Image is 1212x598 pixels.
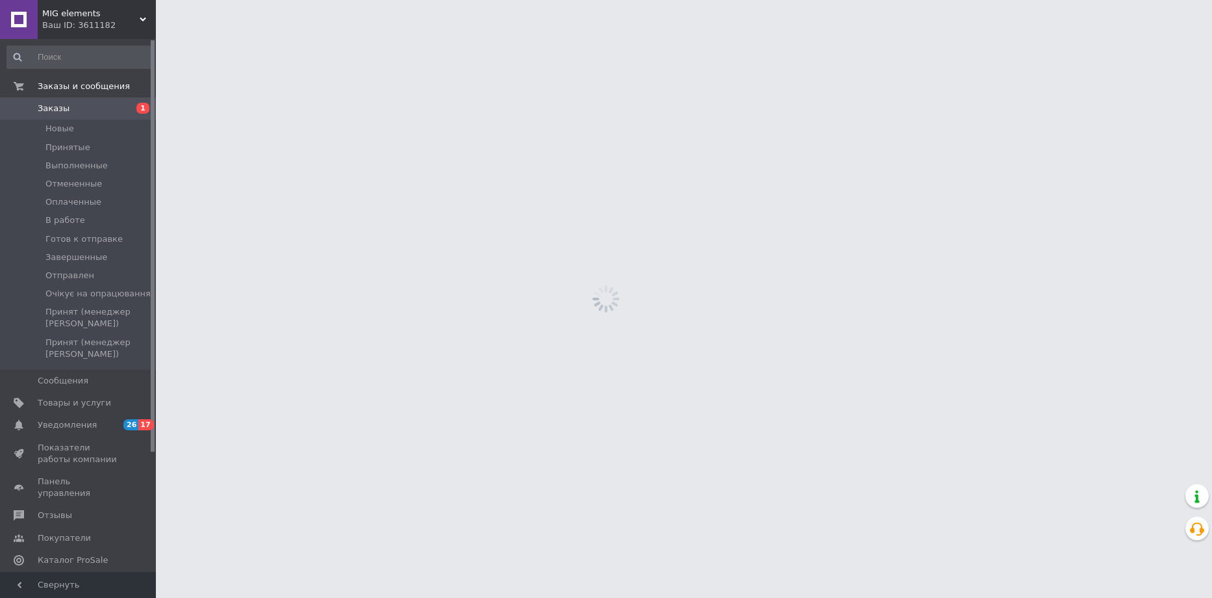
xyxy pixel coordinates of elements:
[38,532,91,544] span: Покупатели
[45,270,94,281] span: Отправлен
[123,419,138,430] span: 26
[38,554,108,566] span: Каталог ProSale
[136,103,149,114] span: 1
[45,288,151,300] span: Очікує на опрацювання
[42,8,140,19] span: MIG elements
[38,103,69,114] span: Заказы
[42,19,156,31] div: Ваш ID: 3611182
[45,178,102,190] span: Отмененные
[38,397,111,409] span: Товары и услуги
[38,419,97,431] span: Уведомления
[45,252,107,263] span: Завершенные
[45,306,152,330] span: Принят (менеджер [PERSON_NAME])
[45,233,123,245] span: Готов к отправке
[38,375,88,387] span: Сообщения
[45,196,101,208] span: Оплаченные
[45,123,74,135] span: Новые
[38,81,130,92] span: Заказы и сообщения
[138,419,153,430] span: 17
[45,214,85,226] span: В работе
[38,510,72,521] span: Отзывы
[45,337,152,360] span: Принят (менеджер [PERSON_NAME])
[38,442,120,465] span: Показатели работы компании
[45,142,90,153] span: Принятые
[45,160,108,172] span: Выполненные
[6,45,153,69] input: Поиск
[38,476,120,499] span: Панель управления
